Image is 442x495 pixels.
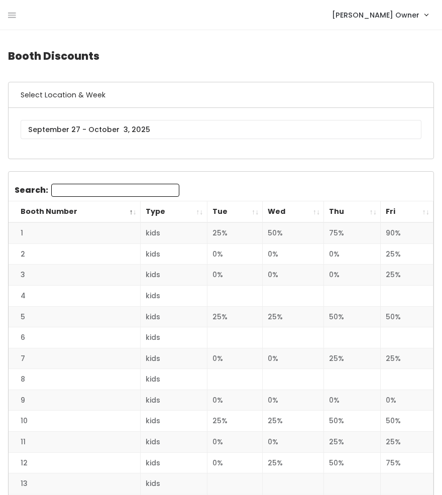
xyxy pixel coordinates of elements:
input: Search: [51,184,179,197]
input: September 27 - October 3, 2025 [21,120,421,139]
td: 0% [381,390,433,411]
td: 0% [263,243,324,265]
td: 25% [381,243,433,265]
td: 0% [207,432,263,453]
td: kids [140,285,207,306]
td: 50% [324,306,381,327]
td: 25% [381,348,433,369]
td: 25% [207,306,263,327]
td: 25% [263,411,324,432]
th: Fri: activate to sort column ascending [381,201,433,223]
th: Booth Number: activate to sort column descending [9,201,140,223]
td: 0% [207,265,263,286]
td: 75% [324,222,381,243]
td: 25% [263,306,324,327]
td: 0% [207,243,263,265]
td: 25% [324,432,381,453]
td: 50% [324,452,381,473]
td: 10 [9,411,140,432]
td: kids [140,265,207,286]
td: 6 [9,327,140,348]
td: kids [140,390,207,411]
td: 50% [263,222,324,243]
td: 3 [9,265,140,286]
td: 0% [207,348,263,369]
th: Tue: activate to sort column ascending [207,201,263,223]
td: 9 [9,390,140,411]
td: 25% [263,452,324,473]
td: 50% [324,411,381,432]
td: kids [140,369,207,390]
td: 0% [207,390,263,411]
td: kids [140,243,207,265]
td: 75% [381,452,433,473]
td: 25% [381,265,433,286]
td: 0% [324,390,381,411]
td: 0% [263,390,324,411]
h6: Select Location & Week [9,82,433,108]
td: 50% [381,306,433,327]
td: 11 [9,432,140,453]
td: kids [140,348,207,369]
td: kids [140,222,207,243]
td: kids [140,306,207,327]
th: Type: activate to sort column ascending [140,201,207,223]
th: Wed: activate to sort column ascending [263,201,324,223]
td: 4 [9,285,140,306]
label: Search: [15,184,179,197]
td: 90% [381,222,433,243]
td: kids [140,327,207,348]
td: 50% [381,411,433,432]
td: 0% [263,348,324,369]
td: kids [140,411,207,432]
td: kids [140,452,207,473]
td: 5 [9,306,140,327]
td: 0% [324,265,381,286]
td: 7 [9,348,140,369]
span: [PERSON_NAME] Owner [332,10,419,21]
td: 25% [381,432,433,453]
a: [PERSON_NAME] Owner [322,4,438,26]
td: 13 [9,473,140,494]
td: 2 [9,243,140,265]
h4: Booth Discounts [8,42,434,70]
td: 0% [207,452,263,473]
td: 25% [207,411,263,432]
td: 12 [9,452,140,473]
td: kids [140,473,207,494]
td: 0% [324,243,381,265]
th: Thu: activate to sort column ascending [324,201,381,223]
td: 0% [263,432,324,453]
td: kids [140,432,207,453]
td: 1 [9,222,140,243]
td: 25% [207,222,263,243]
td: 0% [263,265,324,286]
td: 25% [324,348,381,369]
td: 8 [9,369,140,390]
